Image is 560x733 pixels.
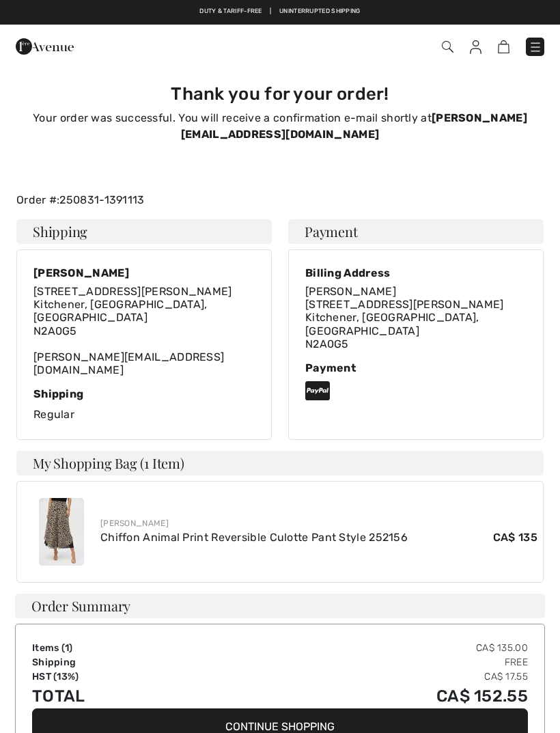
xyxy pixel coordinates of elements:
img: Search [442,41,453,53]
td: Items ( ) [32,641,214,655]
div: Order Summary [15,594,545,618]
td: CA$ 152.55 [214,684,528,708]
strong: [PERSON_NAME][EMAIL_ADDRESS][DOMAIN_NAME] [181,111,527,141]
td: HST (13%) [32,669,214,684]
td: CA$ 135.00 [214,641,528,655]
td: Total [32,684,214,708]
h4: My Shopping Bag (1 Item) [16,451,544,475]
span: CA$ 135 [493,529,537,546]
span: [STREET_ADDRESS][PERSON_NAME] Kitchener, [GEOGRAPHIC_DATA], [GEOGRAPHIC_DATA] N2A0G5 [33,285,232,337]
span: [PERSON_NAME] [305,285,396,298]
div: [PERSON_NAME] [33,266,255,279]
h4: Shipping [16,219,272,244]
img: My Info [470,40,481,54]
div: Billing Address [305,266,527,279]
img: 1ère Avenue [16,33,74,60]
div: [PERSON_NAME] [100,517,537,529]
td: CA$ 17.55 [214,669,528,684]
img: Chiffon Animal Print Reversible Culotte Pant Style 252156 [39,498,84,566]
div: Shipping [33,387,255,400]
span: 1 [65,642,69,654]
a: Chiffon Animal Print Reversible Culotte Pant Style 252156 [100,531,408,544]
h3: Thank you for your order! [25,83,535,105]
img: Menu [529,40,542,54]
a: 1ère Avenue [16,39,74,52]
div: Regular [33,387,255,422]
td: Shipping [32,655,214,669]
a: 250831-1391113 [59,193,144,206]
div: [PERSON_NAME][EMAIL_ADDRESS][DOMAIN_NAME] [33,285,255,376]
p: Your order was successful. You will receive a confirmation e-mail shortly at [25,110,535,143]
h4: Payment [288,219,544,244]
div: Payment [305,361,527,374]
img: Shopping Bag [498,40,509,53]
span: [STREET_ADDRESS][PERSON_NAME] Kitchener, [GEOGRAPHIC_DATA], [GEOGRAPHIC_DATA] N2A0G5 [305,298,504,350]
td: Free [214,655,528,669]
div: Order #: [8,192,552,208]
